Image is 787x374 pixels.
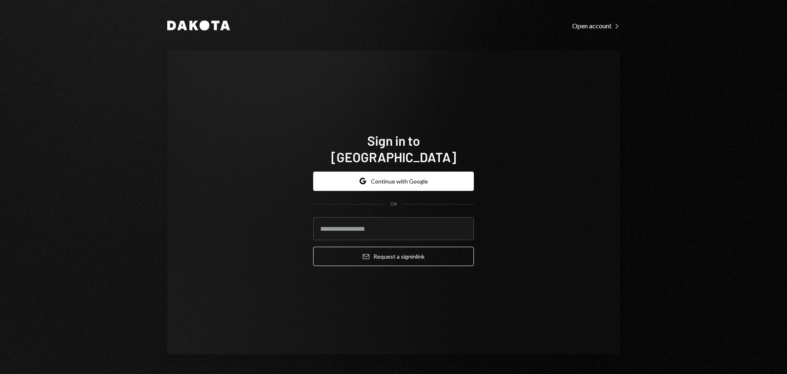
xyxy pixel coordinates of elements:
[313,247,474,266] button: Request a signinlink
[313,132,474,165] h1: Sign in to [GEOGRAPHIC_DATA]
[390,201,397,208] div: OR
[313,172,474,191] button: Continue with Google
[572,22,620,30] div: Open account
[572,21,620,30] a: Open account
